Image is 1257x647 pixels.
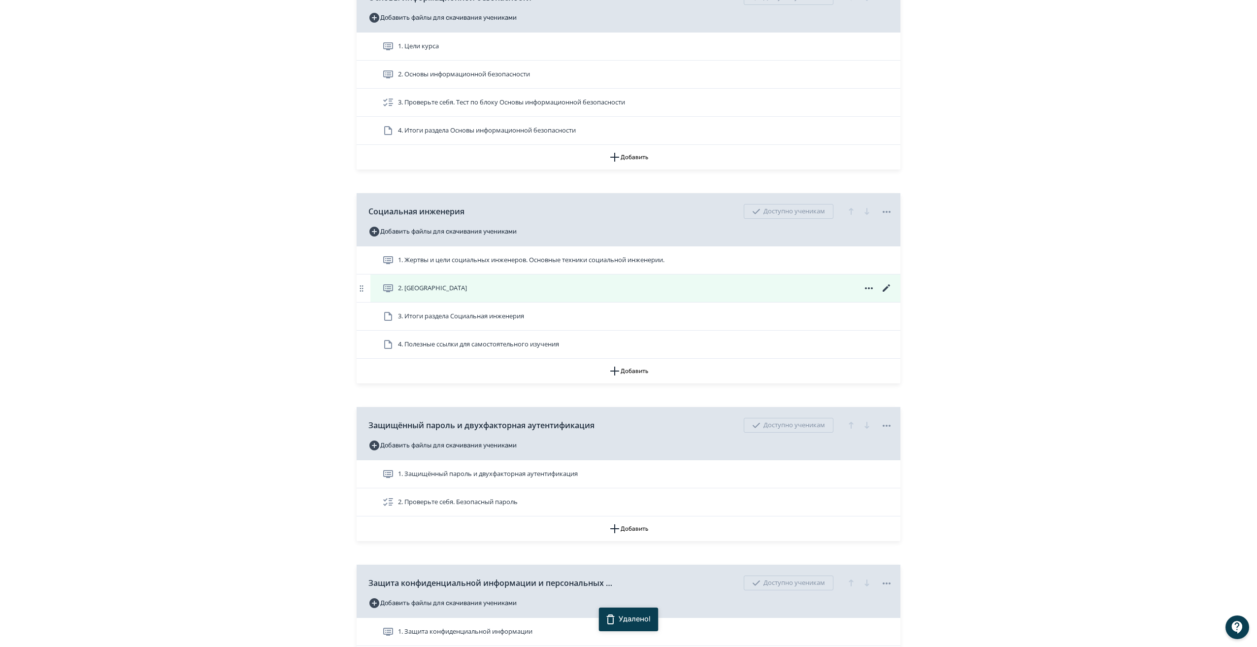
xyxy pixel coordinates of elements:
span: 1. Защита конфиденциальной информации [398,627,532,637]
div: 4. Итоги раздела Основы информационной безопасности [357,117,900,145]
div: 3. Проверьте себя. Тест по блоку Основы информационной безопасности [357,89,900,117]
div: Доступно ученикам [744,576,833,590]
div: Доступно ученикам [744,418,833,433]
button: Добавить [357,145,900,170]
span: 1. Жертвы и цели социальных инженеров. Основные техники социальной инженерии. [398,255,664,265]
button: Добавить [357,516,900,541]
span: Защищённый пароль и двухфакторная аутентификация [368,419,595,431]
div: Доступно ученикам [744,204,833,219]
div: 3. Итоги раздела Социальная инженерия [357,303,900,331]
button: Добавить файлы для скачивания учениками [368,438,517,453]
div: 1. Защита конфиденциальной информации [357,618,900,646]
button: Добавить файлы для скачивания учениками [368,10,517,26]
button: Добавить [357,359,900,383]
span: Социальная инженерия [368,205,464,217]
span: 1. Цели курса [398,41,439,51]
div: 1. Защищённый пароль и двухфакторная аутентификация [357,460,900,488]
div: 1. Цели курса [357,33,900,61]
span: 4. Итоги раздела Основы информационной безопасности [398,126,576,136]
span: Защита конфиденциальной информации и персональных данных [368,577,615,589]
div: 2. Оcновы информационной безопасности [357,61,900,89]
span: 2. Проверьте себя. Безопасный пароль [398,497,518,507]
span: 2. Фишинг [398,283,467,293]
div: 1. Жертвы и цели социальных инженеров. Основные техники социальной инженерии. [357,246,900,274]
span: 3. Проверьте себя. Тест по блоку Основы информационной безопасности [398,98,625,107]
span: 3. Итоги раздела Социальная инженерия [398,311,524,321]
span: 1. Защищённый пароль и двухфакторная аутентификация [398,469,578,479]
div: 2. Проверьте себя. Безопасный пароль [357,488,900,516]
div: Удалено! [619,614,651,624]
span: 2. Оcновы информационной безопасности [398,69,530,79]
button: Добавить файлы для скачивания учениками [368,595,517,611]
div: 2. [GEOGRAPHIC_DATA] [357,274,900,303]
button: Добавить файлы для скачивания учениками [368,224,517,239]
span: 4. Полезные ссылки для самостоятельного изучения [398,340,559,349]
div: 4. Полезные ссылки для самостоятельного изучения [357,331,900,359]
